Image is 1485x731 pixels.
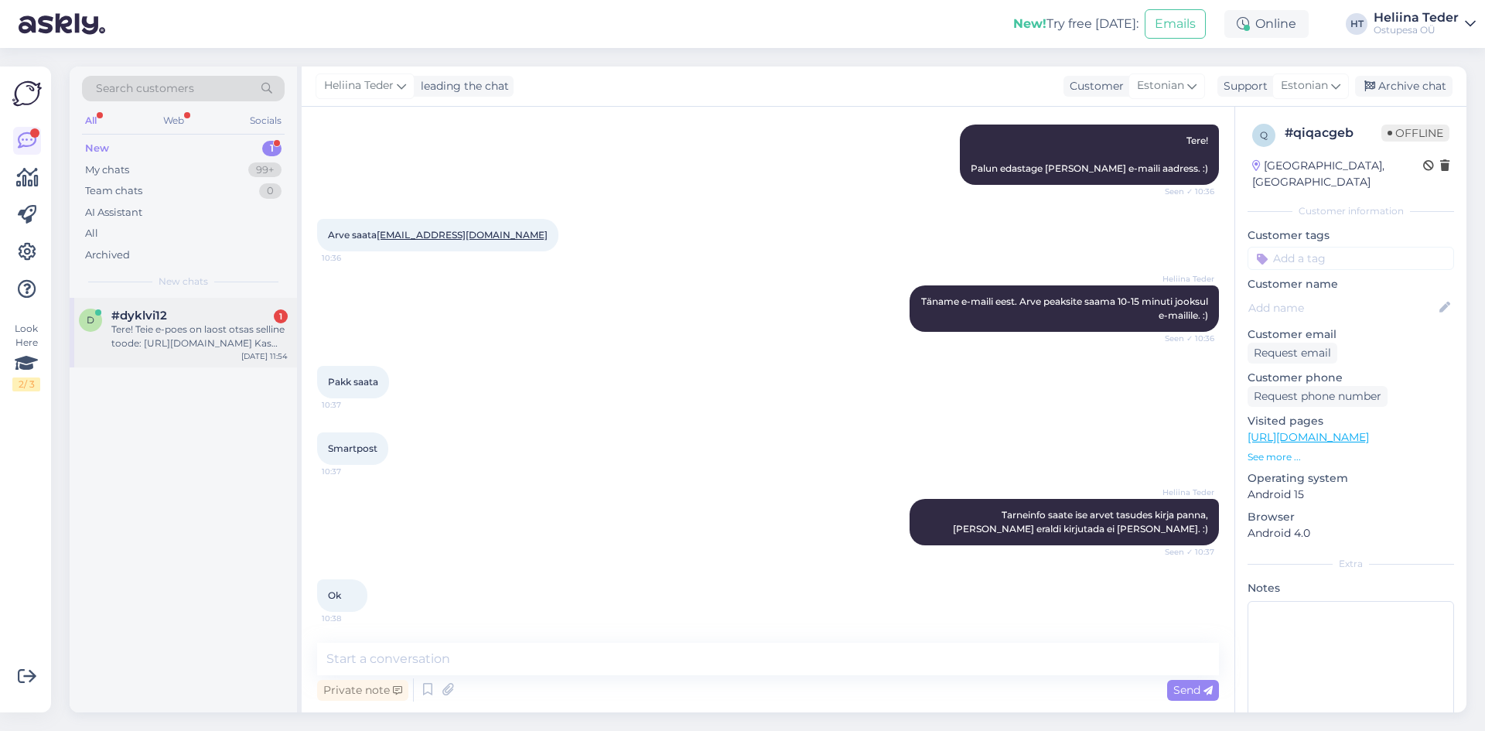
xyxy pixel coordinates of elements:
[247,111,285,131] div: Socials
[1248,470,1454,487] p: Operating system
[111,309,167,323] span: #dyklvi12
[87,314,94,326] span: d
[1217,78,1268,94] div: Support
[1355,76,1453,97] div: Archive chat
[921,295,1210,321] span: Täname e-maili eest. Arve peaksite saama 10-15 minuti jooksul e-mailile. :)
[1248,299,1436,316] input: Add name
[1248,430,1369,444] a: [URL][DOMAIN_NAME]
[160,111,187,131] div: Web
[274,309,288,323] div: 1
[1156,186,1214,197] span: Seen ✓ 10:36
[1013,15,1138,33] div: Try free [DATE]:
[259,183,282,199] div: 0
[1248,413,1454,429] p: Visited pages
[322,613,380,624] span: 10:38
[85,205,142,220] div: AI Assistant
[1173,683,1213,697] span: Send
[377,229,548,241] a: [EMAIL_ADDRESS][DOMAIN_NAME]
[1252,158,1423,190] div: [GEOGRAPHIC_DATA], [GEOGRAPHIC_DATA]
[159,275,208,289] span: New chats
[96,80,194,97] span: Search customers
[1374,12,1476,36] a: Heliina TederOstupesa OÜ
[322,399,380,411] span: 10:37
[328,589,341,601] span: Ok
[85,141,109,156] div: New
[1248,487,1454,503] p: Android 15
[1156,546,1214,558] span: Seen ✓ 10:37
[317,680,408,701] div: Private note
[1248,509,1454,525] p: Browser
[1145,9,1206,39] button: Emails
[1224,10,1309,38] div: Online
[82,111,100,131] div: All
[415,78,509,94] div: leading the chat
[1013,16,1046,31] b: New!
[1156,333,1214,344] span: Seen ✓ 10:36
[1381,125,1449,142] span: Offline
[111,323,288,350] div: Tere! Teie e-poes on laost otsas selline toode: [URL][DOMAIN_NAME] Kas seda oelsk võimalik tellida?
[12,377,40,391] div: 2 / 3
[1248,326,1454,343] p: Customer email
[328,442,377,454] span: Smartpost
[1248,580,1454,596] p: Notes
[1248,525,1454,541] p: Android 4.0
[1156,273,1214,285] span: Heliina Teder
[85,162,129,178] div: My chats
[1346,13,1367,35] div: HT
[1285,124,1381,142] div: # qiqacgeb
[1374,12,1459,24] div: Heliina Teder
[12,79,42,108] img: Askly Logo
[1248,343,1337,364] div: Request email
[328,376,378,388] span: Pakk saata
[1248,204,1454,218] div: Customer information
[1248,276,1454,292] p: Customer name
[1063,78,1124,94] div: Customer
[328,229,548,241] span: Arve saata
[12,322,40,391] div: Look Here
[1156,487,1214,498] span: Heliina Teder
[1374,24,1459,36] div: Ostupesa OÜ
[1248,386,1388,407] div: Request phone number
[1248,247,1454,270] input: Add a tag
[85,226,98,241] div: All
[85,183,142,199] div: Team chats
[1248,227,1454,244] p: Customer tags
[1281,77,1328,94] span: Estonian
[1248,370,1454,386] p: Customer phone
[322,466,380,477] span: 10:37
[241,350,288,362] div: [DATE] 11:54
[322,252,380,264] span: 10:36
[1260,129,1268,141] span: q
[1248,557,1454,571] div: Extra
[1137,77,1184,94] span: Estonian
[324,77,394,94] span: Heliina Teder
[85,248,130,263] div: Archived
[953,509,1210,535] span: Tarneinfo saate ise arvet tasudes kirja panna, [PERSON_NAME] eraldi kirjutada ei [PERSON_NAME]. :)
[248,162,282,178] div: 99+
[1248,450,1454,464] p: See more ...
[262,141,282,156] div: 1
